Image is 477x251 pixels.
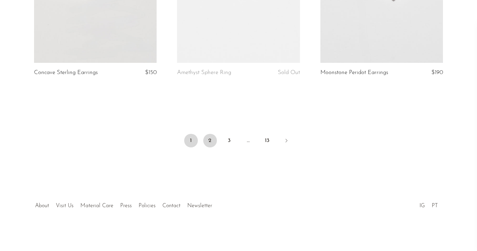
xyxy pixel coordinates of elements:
[184,134,198,147] span: 1
[320,70,388,76] a: Moonstone Peridot Earrings
[34,70,98,76] a: Concave Sterling Earrings
[120,203,132,209] a: Press
[222,134,236,147] a: 3
[145,70,157,75] span: $150
[419,203,425,209] a: IG
[32,198,216,211] ul: Quick links
[432,203,438,209] a: PT
[80,203,113,209] a: Material Care
[162,203,180,209] a: Contact
[280,134,293,149] a: Next
[139,203,156,209] a: Policies
[203,134,217,147] a: 2
[278,70,300,75] span: Sold Out
[431,70,443,75] span: $190
[260,134,274,147] a: 13
[416,198,441,211] ul: Social Medias
[241,134,255,147] span: …
[35,203,49,209] a: About
[177,70,231,76] a: Amethyst Sphere Ring
[56,203,74,209] a: Visit Us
